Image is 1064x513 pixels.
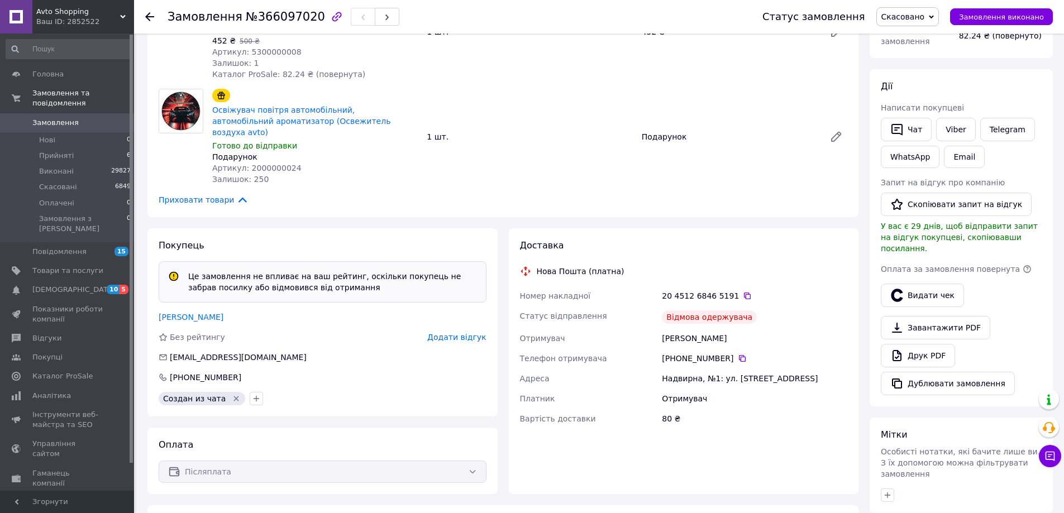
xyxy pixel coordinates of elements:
span: №366097020 [246,10,325,23]
span: Написати покупцеві [881,103,964,112]
div: Подарунок [637,129,820,145]
div: [PHONE_NUMBER] [662,353,847,364]
span: [DEMOGRAPHIC_DATA] [32,285,115,295]
span: 500 ₴ [240,37,260,45]
span: Замовлення [32,118,79,128]
a: Друк PDF [881,344,955,367]
div: Статус замовлення [762,11,865,22]
span: Замовлення з [PERSON_NAME] [39,214,127,234]
span: Адреса [520,374,550,383]
span: Артикул: 5300000008 [212,47,302,56]
span: Оплачені [39,198,74,208]
span: 6 [127,151,131,161]
div: Подарунок [212,151,418,162]
div: Відмова одержувача [662,310,757,324]
span: Avto Shopping [36,7,120,17]
span: 6849 [115,182,131,192]
span: Виконані [39,166,74,176]
span: Мітки [881,429,908,440]
span: 82.24 ₴ (повернуто) [959,31,1042,40]
span: Оплата за замовлення повернута [881,265,1020,274]
span: 0 [127,135,131,145]
span: 5 [120,285,128,294]
button: Видати чек [881,284,964,307]
span: Інструменти веб-майстра та SEO [32,410,103,430]
div: Отримувач [660,389,850,409]
span: Нові [39,135,55,145]
span: Замовлення та повідомлення [32,88,134,108]
span: Каталог ProSale [32,371,93,381]
span: Замовлення виконано [959,13,1044,21]
span: 0 [127,214,131,234]
div: [PHONE_NUMBER] [169,372,242,383]
a: Освіжувач повітря автомобільний, автомобільний ароматизатор (Освежитель воздуха avto) [212,106,390,137]
span: Создан из чата [163,394,226,403]
span: Статус відправлення [520,311,607,320]
span: Дії [881,81,893,92]
div: [PERSON_NAME] [660,328,850,348]
span: 10 [107,285,120,294]
span: 29827 [111,166,131,176]
span: Отримувач [520,334,565,343]
span: Вартість доставки [520,414,596,423]
svg: Видалити мітку [232,394,241,403]
span: В наявності [212,25,260,34]
span: Оплата [159,439,193,450]
span: Прийняті [39,151,74,161]
span: Телефон отримувача [520,354,607,363]
span: Показники роботи компанії [32,304,103,324]
a: WhatsApp [881,146,939,168]
span: Скасовані [39,182,77,192]
span: 15 [114,247,128,256]
span: Додати відгук [427,333,486,342]
span: Комісія за замовлення [881,26,930,46]
div: Надвирна, №1: ул. [STREET_ADDRESS] [660,368,850,389]
span: Платник [520,394,555,403]
span: Повідомлення [32,247,87,257]
button: Чат з покупцем [1039,445,1061,467]
span: Головна [32,69,64,79]
a: Telegram [980,118,1035,141]
span: Відгуки [32,333,61,343]
div: Ваш ID: 2852522 [36,17,134,27]
div: 20 4512 6846 5191 [662,290,847,301]
span: Без рейтингу [170,333,225,342]
button: Чат [881,118,932,141]
span: [EMAIL_ADDRESS][DOMAIN_NAME] [170,353,307,362]
div: 80 ₴ [660,409,850,429]
button: Email [944,146,985,168]
span: Покупці [32,352,63,362]
img: Освіжувач повітря автомобільний, автомобільний ароматизатор (Освежитель воздуха avto) [159,89,203,133]
a: Viber [936,118,975,141]
span: Доставка [520,240,564,251]
div: 1 шт. [422,129,637,145]
span: Залишок: 250 [212,175,269,184]
span: Залишок: 1 [212,59,259,68]
button: Замовлення виконано [950,8,1053,25]
span: Управління сайтом [32,439,103,459]
button: Скопіювати запит на відгук [881,193,1032,216]
span: Товари та послуги [32,266,103,276]
span: У вас є 29 днів, щоб відправити запит на відгук покупцеві, скопіювавши посилання. [881,222,1038,253]
span: Запит на відгук про компанію [881,178,1005,187]
div: Нова Пошта (платна) [534,266,627,277]
input: Пошук [6,39,132,59]
span: Покупець [159,240,204,251]
button: Дублювати замовлення [881,372,1015,395]
span: Замовлення [168,10,242,23]
div: Повернутися назад [145,11,154,22]
span: Готово до відправки [212,141,297,150]
span: Особисті нотатки, які бачите лише ви. З їх допомогою можна фільтрувати замовлення [881,447,1040,478]
span: Номер накладної [520,291,591,300]
span: Скасовано [881,12,925,21]
span: Артикул: 2000000024 [212,164,302,172]
span: 452 ₴ [212,36,236,45]
a: [PERSON_NAME] [159,313,223,322]
a: Редагувати [825,126,847,148]
span: Приховати товари [159,194,249,206]
span: 0 [127,198,131,208]
span: Каталог ProSale: 82.24 ₴ (повернута) [212,70,365,79]
div: Це замовлення не впливає на ваш рейтинг, оскільки покупець не забрав посилку або відмовився від о... [184,271,481,293]
a: Завантажити PDF [881,316,990,339]
span: Гаманець компанії [32,468,103,488]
